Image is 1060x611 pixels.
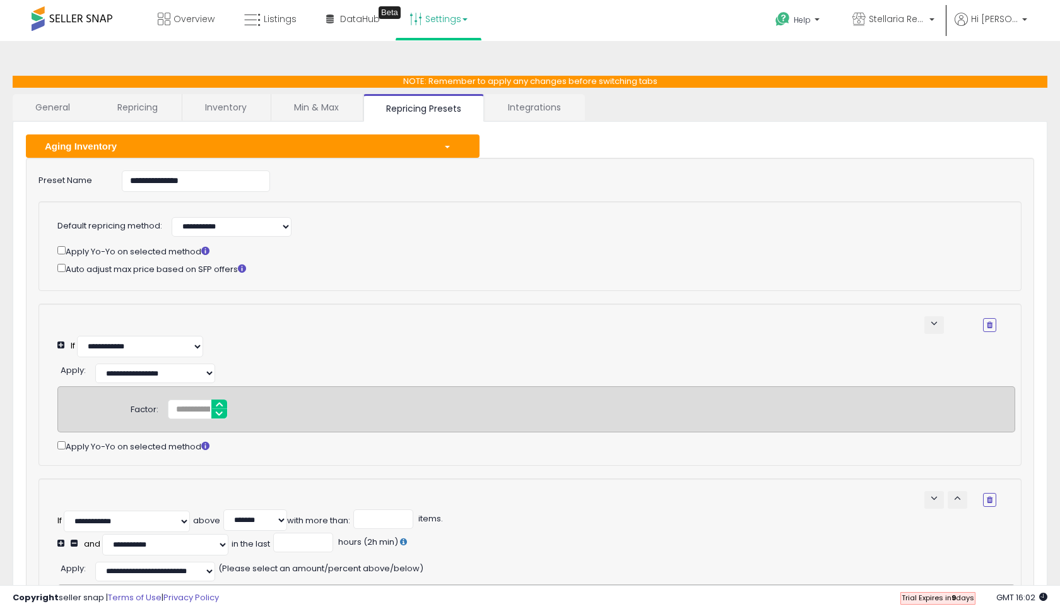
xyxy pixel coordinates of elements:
i: Remove Condition [987,496,992,504]
a: Hi [PERSON_NAME] [955,13,1027,41]
div: in the last [232,538,270,550]
span: keyboard_arrow_up [951,492,963,504]
div: Factor: [131,400,158,416]
span: (Please select an amount/percent above/below) [218,559,423,575]
button: Aging Inventory [26,134,480,158]
strong: Copyright [13,591,59,603]
div: : [61,559,86,575]
span: items. [416,513,443,525]
div: with more than: [287,515,350,527]
span: Listings [264,13,297,25]
a: Min & Max [271,94,362,121]
a: Privacy Policy [163,591,219,603]
span: keyboard_arrow_down [928,492,940,504]
i: Remove Condition [987,321,992,329]
span: hours (2h min) [336,536,398,548]
b: 9 [951,593,956,603]
a: Repricing Presets [363,94,484,122]
i: Get Help [775,11,791,27]
div: Tooltip anchor [379,6,401,19]
div: Auto adjust max price based on SFP offers [57,261,996,276]
div: Aging Inventory [35,139,434,153]
label: Default repricing method: [57,220,162,232]
span: DataHub [340,13,380,25]
button: keyboard_arrow_up [948,491,967,509]
span: Apply [61,562,84,574]
a: Repricing [95,94,180,121]
div: Apply Yo-Yo on selected method [57,439,1015,453]
span: Apply [61,364,84,376]
span: Help [794,15,811,25]
a: Help [765,2,832,41]
div: : [61,360,86,377]
a: Inventory [182,94,269,121]
a: Terms of Use [108,591,162,603]
span: Hi [PERSON_NAME] [971,13,1018,25]
button: keyboard_arrow_down [924,491,944,509]
p: NOTE: Remember to apply any changes before switching tabs [13,76,1047,88]
span: Trial Expires in days [902,593,974,603]
a: Integrations [485,94,584,121]
label: Preset Name [29,170,112,187]
div: Apply Yo-Yo on selected method [57,244,996,258]
span: Overview [174,13,215,25]
span: keyboard_arrow_down [928,317,940,329]
span: Stellaria Retail [869,13,926,25]
div: seller snap | | [13,592,219,604]
span: 2025-10-10 16:02 GMT [996,591,1047,603]
div: above [193,515,220,527]
a: General [13,94,93,121]
button: keyboard_arrow_down [924,316,944,334]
